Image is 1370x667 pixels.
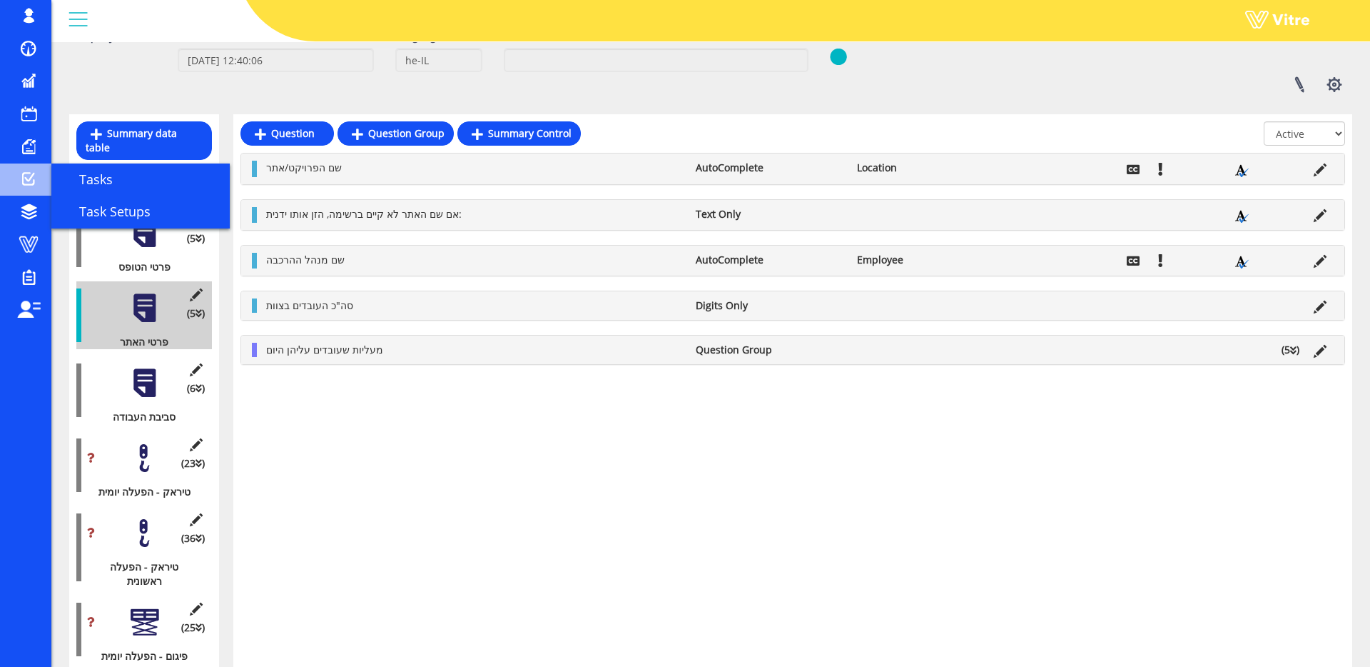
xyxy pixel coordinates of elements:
span: מעליות שעובדים עליהן היום [266,343,383,356]
span: Tasks [62,171,113,188]
li: Question Group [689,343,850,357]
li: Digits Only [689,299,850,313]
li: Location [850,161,1011,175]
span: (23 ) [181,456,205,471]
div: טיראק - הפעלה ראשונית [76,560,201,588]
a: Tasks [51,164,230,196]
span: (25 ) [181,621,205,635]
div: פרטי האתר [76,335,201,349]
span: שם הפרויקט/אתר [266,161,342,174]
div: טיראק - הפעלה יומית [76,485,201,499]
span: אם שם האתר לא קיים ברשימה, הזן אותו ידנית: [266,207,462,221]
span: סה"כ העובדים בצוות [266,299,353,312]
div: פיגום - הפעלה יומית [76,649,201,663]
span: שם מנהל ההרכבה [266,253,345,266]
div: סביבת העבודה [76,410,201,424]
img: yes [830,48,847,66]
span: (6 ) [187,381,205,396]
li: AutoComplete [689,253,850,267]
span: Task Setups [62,203,151,220]
span: (5 ) [187,306,205,321]
a: Question [240,121,334,146]
li: Employee [850,253,1011,267]
a: Summary Control [457,121,581,146]
a: Summary data table [76,121,212,160]
span: (36 ) [181,531,205,546]
a: Task Setups [51,196,230,229]
li: Text Only [689,207,850,221]
div: פרטי הטופס [76,260,201,274]
li: AutoComplete [689,161,850,175]
span: (5 ) [187,231,205,246]
li: (5 ) [1274,343,1306,357]
a: Question Group [338,121,454,146]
